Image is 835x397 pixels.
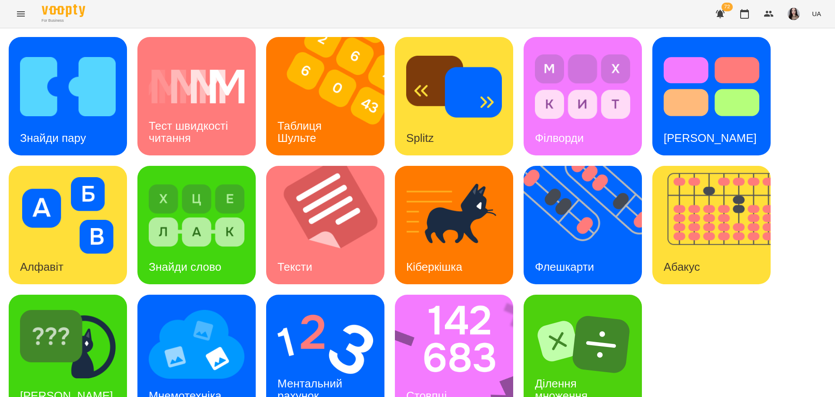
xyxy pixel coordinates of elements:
[406,131,434,145] h3: Splitz
[277,260,312,273] h3: Тексти
[535,306,631,383] img: Ділення множення
[788,8,800,20] img: 23d2127efeede578f11da5c146792859.jpg
[652,37,771,155] a: Тест Струпа[PERSON_NAME]
[9,37,127,155] a: Знайди паруЗнайди пару
[664,131,757,145] h3: [PERSON_NAME]
[812,9,821,18] span: UA
[395,166,513,284] a: КіберкішкаКіберкішка
[652,166,782,284] img: Абакус
[20,48,116,125] img: Знайди пару
[20,177,116,254] img: Алфавіт
[149,306,244,383] img: Мнемотехніка
[664,48,759,125] img: Тест Струпа
[266,166,384,284] a: ТекстиТексти
[406,260,462,273] h3: Кіберкішка
[652,166,771,284] a: АбакусАбакус
[42,4,85,17] img: Voopty Logo
[42,18,85,24] span: For Business
[266,37,384,155] a: Таблиця ШультеТаблиця Шульте
[149,260,221,273] h3: Знайди слово
[808,6,825,22] button: UA
[20,260,63,273] h3: Алфавіт
[149,177,244,254] img: Знайди слово
[406,177,502,254] img: Кіберкішка
[149,119,231,144] h3: Тест швидкості читання
[20,131,86,145] h3: Знайди пару
[9,166,127,284] a: АлфавітАлфавіт
[137,166,256,284] a: Знайди словоЗнайди слово
[277,306,373,383] img: Ментальний рахунок
[721,3,733,11] span: 72
[535,131,584,145] h3: Філворди
[524,37,642,155] a: ФілвордиФілворди
[524,166,642,284] a: ФлешкартиФлешкарти
[20,306,116,383] img: Знайди Кіберкішку
[149,48,244,125] img: Тест швидкості читання
[395,37,513,155] a: SplitzSplitz
[137,37,256,155] a: Тест швидкості читанняТест швидкості читання
[524,166,653,284] img: Флешкарти
[277,119,325,144] h3: Таблиця Шульте
[266,37,395,155] img: Таблиця Шульте
[535,260,594,273] h3: Флешкарти
[10,3,31,24] button: Menu
[535,48,631,125] img: Філворди
[664,260,700,273] h3: Абакус
[406,48,502,125] img: Splitz
[266,166,395,284] img: Тексти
